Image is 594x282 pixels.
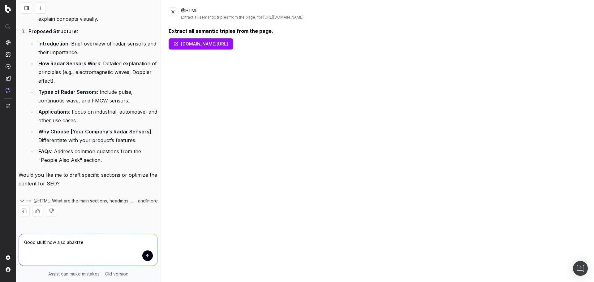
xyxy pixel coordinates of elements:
[38,148,51,154] strong: FAQs
[105,271,128,277] a: Old version
[27,27,158,164] li: :
[37,107,158,125] li: : Focus on industrial, automotive, and other use cases.
[169,27,587,35] div: Extract all semantic triples from the page.
[19,234,157,266] textarea: Good stuff. now also abaktze
[28,28,77,34] strong: Proposed Structure
[181,15,587,20] div: Extract all semantic triples from the page. for [URL][DOMAIN_NAME]
[37,147,158,164] li: : Address common questions from the "People Also Ask" section.
[6,88,11,93] img: Assist
[37,88,158,105] li: : Include pulse, continuous wave, and FMCW sensors.
[6,52,11,57] img: Intelligence
[38,60,100,67] strong: How Radar Sensors Work
[135,198,158,204] div: and 1 more
[6,40,11,45] img: Analytics
[48,271,100,277] p: Assist can make mistakes
[33,198,135,204] span: @HTML: What are the main sections, headings, and key points of this page? for [URL][DOMAIN_NAME]
[6,267,11,272] img: My account
[6,76,11,81] img: Studio
[6,64,11,69] img: Activation
[181,7,587,20] div: @HTML
[38,109,69,115] strong: Applications
[26,198,135,204] button: @HTML: What are the main sections, headings, and key points of this page? for [URL][DOMAIN_NAME]
[37,127,158,145] li: : Differentiate with your product’s features.
[169,38,233,50] a: [DOMAIN_NAME][URL]
[6,104,10,108] img: Switch project
[37,59,158,85] li: : Detailed explanation of principles (e.g., electromagnetic waves, Doppler effect).
[19,171,158,188] p: Would you like me to draft specific sections or optimize the content for SEO?
[573,261,588,276] div: Open Intercom Messenger
[38,41,68,47] strong: Introduction
[37,39,158,57] li: : Brief overview of radar sensors and their importance.
[6,255,11,260] img: Setting
[38,128,151,135] strong: Why Choose [Your Company’s Radar Sensors]
[5,5,11,13] img: Botify logo
[38,89,97,95] strong: Types of Radar Sensors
